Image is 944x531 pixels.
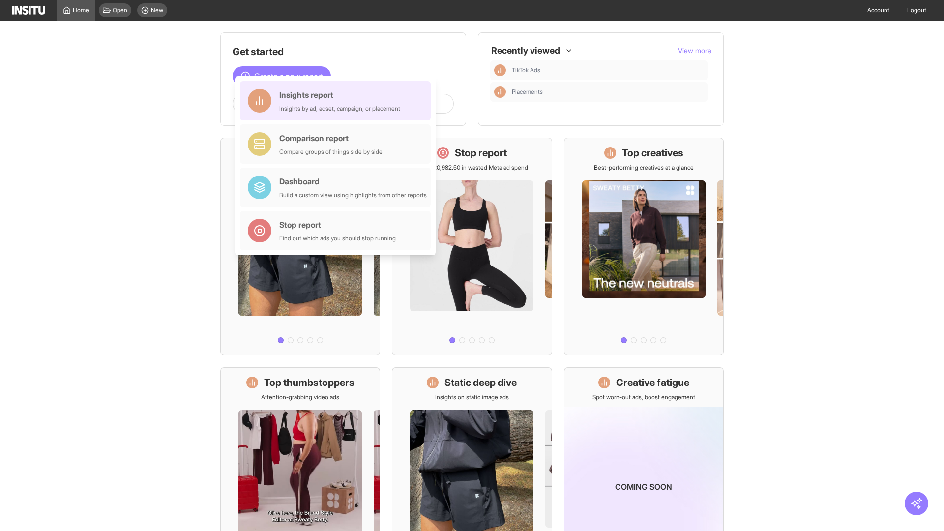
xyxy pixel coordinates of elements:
[622,146,683,160] h1: Top creatives
[512,66,540,74] span: TikTok Ads
[392,138,552,355] a: Stop reportSave £20,982.50 in wasted Meta ad spend
[279,235,396,242] div: Find out which ads you should stop running
[435,393,509,401] p: Insights on static image ads
[151,6,163,14] span: New
[261,393,339,401] p: Attention-grabbing video ads
[73,6,89,14] span: Home
[455,146,507,160] h1: Stop report
[264,376,354,389] h1: Top thumbstoppers
[279,219,396,231] div: Stop report
[494,86,506,98] div: Insights
[678,46,711,56] button: View more
[254,70,323,82] span: Create a new report
[512,66,704,74] span: TikTok Ads
[279,191,427,199] div: Build a custom view using highlights from other reports
[279,132,383,144] div: Comparison report
[113,6,127,14] span: Open
[564,138,724,355] a: Top creativesBest-performing creatives at a glance
[279,148,383,156] div: Compare groups of things side by side
[494,64,506,76] div: Insights
[279,176,427,187] div: Dashboard
[279,89,400,101] div: Insights report
[678,46,711,55] span: View more
[444,376,517,389] h1: Static deep dive
[279,105,400,113] div: Insights by ad, adset, campaign, or placement
[415,164,528,172] p: Save £20,982.50 in wasted Meta ad spend
[233,66,331,86] button: Create a new report
[12,6,45,15] img: Logo
[233,45,454,59] h1: Get started
[512,88,704,96] span: Placements
[594,164,694,172] p: Best-performing creatives at a glance
[512,88,543,96] span: Placements
[220,138,380,355] a: What's live nowSee all active ads instantly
